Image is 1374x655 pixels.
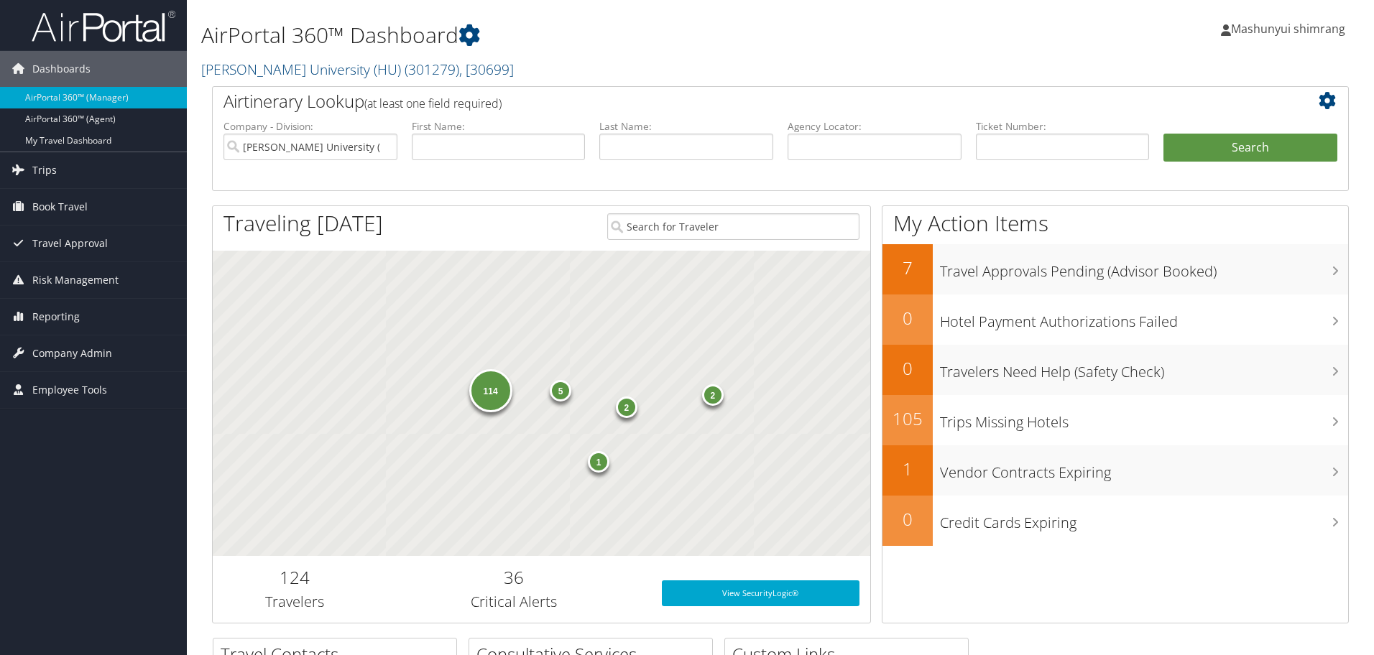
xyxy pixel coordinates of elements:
[940,455,1348,483] h3: Vendor Contracts Expiring
[223,208,383,238] h1: Traveling [DATE]
[788,119,962,134] label: Agency Locator:
[1231,21,1345,37] span: Mashunyui shimrang
[882,345,1348,395] a: 0Travelers Need Help (Safety Check)
[1163,134,1337,162] button: Search
[940,355,1348,382] h3: Travelers Need Help (Safety Check)
[32,372,107,408] span: Employee Tools
[32,262,119,298] span: Risk Management
[940,506,1348,533] h3: Credit Cards Expiring
[388,565,640,590] h2: 36
[940,305,1348,332] h3: Hotel Payment Authorizations Failed
[607,213,859,240] input: Search for Traveler
[223,89,1242,113] h2: Airtinerary Lookup
[223,592,366,612] h3: Travelers
[32,9,175,43] img: airportal-logo.png
[882,457,933,481] h2: 1
[364,96,502,111] span: (at least one field required)
[32,51,91,87] span: Dashboards
[201,60,514,79] a: [PERSON_NAME] University (HU)
[412,119,586,134] label: First Name:
[882,445,1348,496] a: 1Vendor Contracts Expiring
[882,294,1348,345] a: 0Hotel Payment Authorizations Failed
[702,384,724,406] div: 2
[32,189,88,225] span: Book Travel
[32,226,108,261] span: Travel Approval
[588,450,609,472] div: 1
[882,356,933,381] h2: 0
[662,580,859,606] a: View SecurityLogic®
[882,496,1348,546] a: 0Credit Cards Expiring
[882,395,1348,445] a: 105Trips Missing Hotels
[882,208,1348,238] h1: My Action Items
[599,119,773,134] label: Last Name:
[976,119,1150,134] label: Ticket Number:
[882,244,1348,294] a: 7Travel Approvals Pending (Advisor Booked)
[1221,7,1360,50] a: Mashunyui shimrang
[882,306,933,330] h2: 0
[32,299,80,335] span: Reporting
[882,507,933,531] h2: 0
[616,396,637,417] div: 2
[405,60,459,79] span: ( 301279 )
[201,20,974,50] h1: AirPortal 360™ Dashboard
[459,60,514,79] span: , [ 30699 ]
[469,369,512,412] div: 114
[388,592,640,612] h3: Critical Alerts
[940,405,1348,432] h3: Trips Missing Hotels
[223,565,366,590] h2: 124
[223,119,397,134] label: Company - Division:
[32,335,112,371] span: Company Admin
[940,254,1348,282] h3: Travel Approvals Pending (Advisor Booked)
[32,152,57,188] span: Trips
[550,380,571,401] div: 5
[882,256,933,280] h2: 7
[882,407,933,431] h2: 105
